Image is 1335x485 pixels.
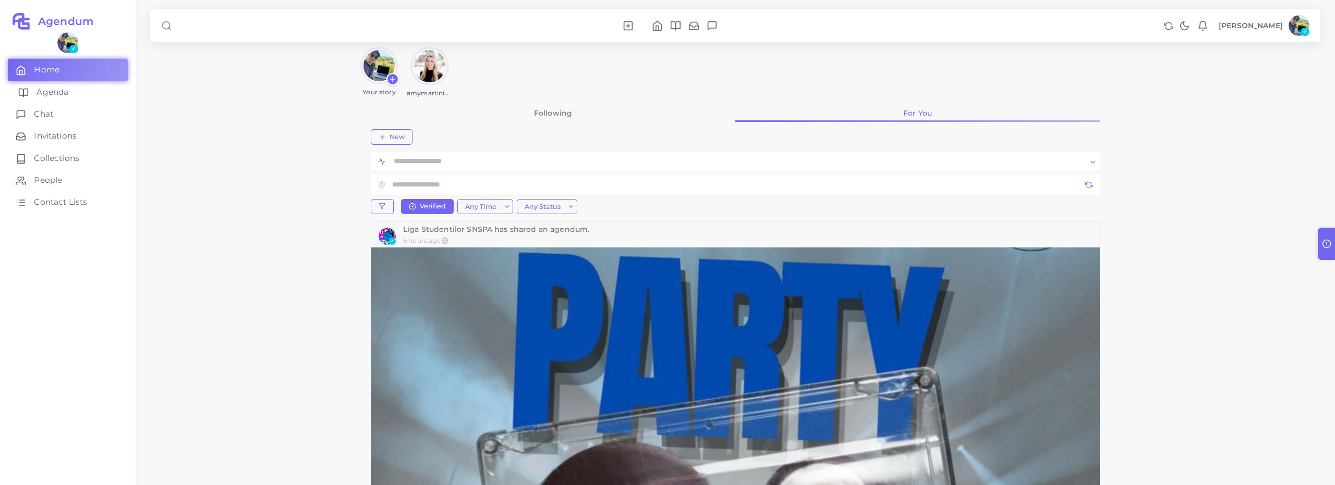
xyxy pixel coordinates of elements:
button: Any Status [517,199,577,214]
span: Agenda [37,86,68,98]
span: Contact Lists [34,196,87,208]
p: [PERSON_NAME] [1219,20,1283,31]
span: ✓ [69,45,78,54]
a: Home [8,59,128,81]
a: For You [735,104,1100,122]
div: Liga Studentilor SNSPA has shared an agendum. [403,226,1092,233]
span: Chat [34,108,53,120]
div: Search for option [389,152,1100,171]
li: Invitations [685,20,703,31]
a: Following [371,104,735,122]
span: Invitations [34,130,77,142]
h2: Agendum [31,15,93,28]
span: Home [34,64,59,76]
span: People [34,175,62,186]
span: Collections [34,153,79,164]
a: Agenda [8,81,128,103]
button: Any Time [457,199,513,214]
li: Chat [703,20,721,31]
span: ✓ [389,238,396,245]
button: Verified [401,199,454,215]
li: Agenda [666,20,685,31]
a: Contact Lists [8,191,128,213]
a: Chat [8,103,128,125]
li: New Agendum [619,20,637,31]
span: New [390,134,405,141]
button: New [371,129,412,145]
a: Collections [8,147,128,169]
div: Your story [362,89,395,96]
div: amymartining [407,90,453,97]
li: Home [648,20,666,31]
a: Invitations [8,125,128,147]
a: People [8,169,128,191]
span: ✓ [1301,28,1309,36]
input: Search for option [390,154,1086,168]
button: filter-btn [371,199,394,215]
small: 6 hours ago [403,237,441,244]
